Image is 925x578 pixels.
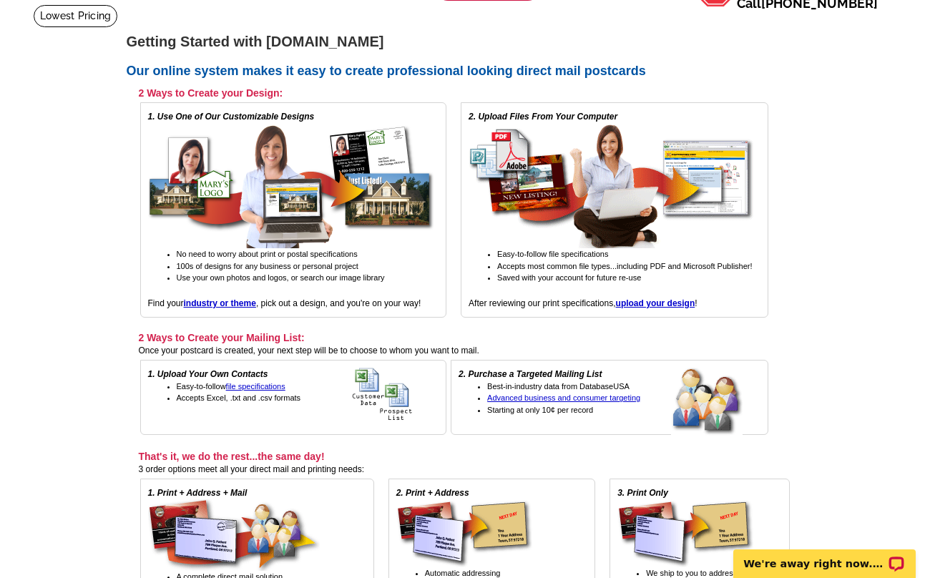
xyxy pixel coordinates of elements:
span: 3 order options meet all your direct mail and printing needs: [139,464,365,474]
h3: 2 Ways to Create your Design: [139,87,768,99]
span: Easy-to-follow [177,382,285,391]
span: 100s of designs for any business or personal project [177,262,358,270]
span: Best-in-industry data from DatabaseUSA [487,382,630,391]
img: direct mail service [148,499,320,571]
span: Saved with your account for future re-use [497,273,641,282]
span: Find your , pick out a design, and you're on your way! [148,298,421,308]
h3: That's it, we do the rest...the same day! [139,450,790,463]
span: Easy-to-follow file specifications [497,250,608,258]
em: 3. Print Only [617,488,668,498]
a: industry or theme [184,298,256,308]
img: buy a targeted mailing list [671,368,760,436]
em: 1. Print + Address + Mail [148,488,248,498]
em: 1. Upload Your Own Contacts [148,369,268,379]
span: We ship to you to address and mail [646,569,769,577]
a: file specifications [226,382,285,391]
h3: 2 Ways to Create your Mailing List: [139,331,768,344]
em: 2. Print + Address [396,488,469,498]
span: Accepts most common file types...including PDF and Microsoft Publisher! [497,262,752,270]
span: Use your own photos and logos, or search our image library [177,273,385,282]
img: print & address service [396,499,532,567]
a: upload your design [616,298,695,308]
img: printing only [617,499,753,567]
em: 2. Upload Files From Your Computer [469,112,617,122]
span: Starting at only 10¢ per record [487,406,593,414]
span: Accepts Excel, .txt and .csv formats [177,393,301,402]
h2: Our online system makes it easy to create professional looking direct mail postcards [127,64,799,79]
span: Once your postcard is created, your next step will be to choose to whom you want to mail. [139,346,479,356]
a: Advanced business and consumer targeting [487,393,640,402]
iframe: LiveChat chat widget [724,533,925,578]
h1: Getting Started with [DOMAIN_NAME] [127,34,799,49]
img: upload your own design for free [469,123,755,248]
img: free online postcard designs [148,123,434,248]
span: Automatic addressing [425,569,501,577]
span: No need to worry about print or postal specifications [177,250,358,258]
span: After reviewing our print specifications, ! [469,298,697,308]
em: 2. Purchase a Targeted Mailing List [459,369,602,379]
img: upload your own address list for free [352,368,439,421]
em: 1. Use One of Our Customizable Designs [148,112,315,122]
